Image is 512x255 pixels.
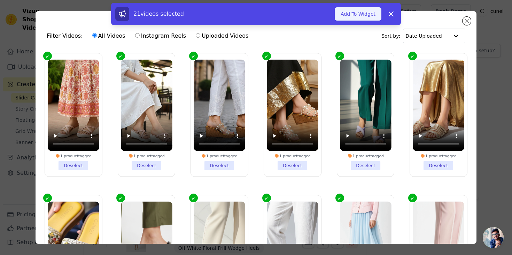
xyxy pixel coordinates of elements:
div: Open chat [483,227,504,248]
span: 21 videos selected [133,10,184,17]
div: Filter Videos: [47,28,252,44]
label: Instagram Reels [135,31,186,40]
div: 1 product tagged [267,153,318,158]
div: 1 product tagged [121,153,172,158]
label: Uploaded Videos [195,31,249,40]
div: Sort by: [381,29,465,43]
div: 1 product tagged [413,153,464,158]
div: 1 product tagged [194,153,245,158]
div: 1 product tagged [340,153,391,158]
button: Add To Widget [335,7,381,21]
div: 1 product tagged [48,153,99,158]
label: All Videos [92,31,126,40]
